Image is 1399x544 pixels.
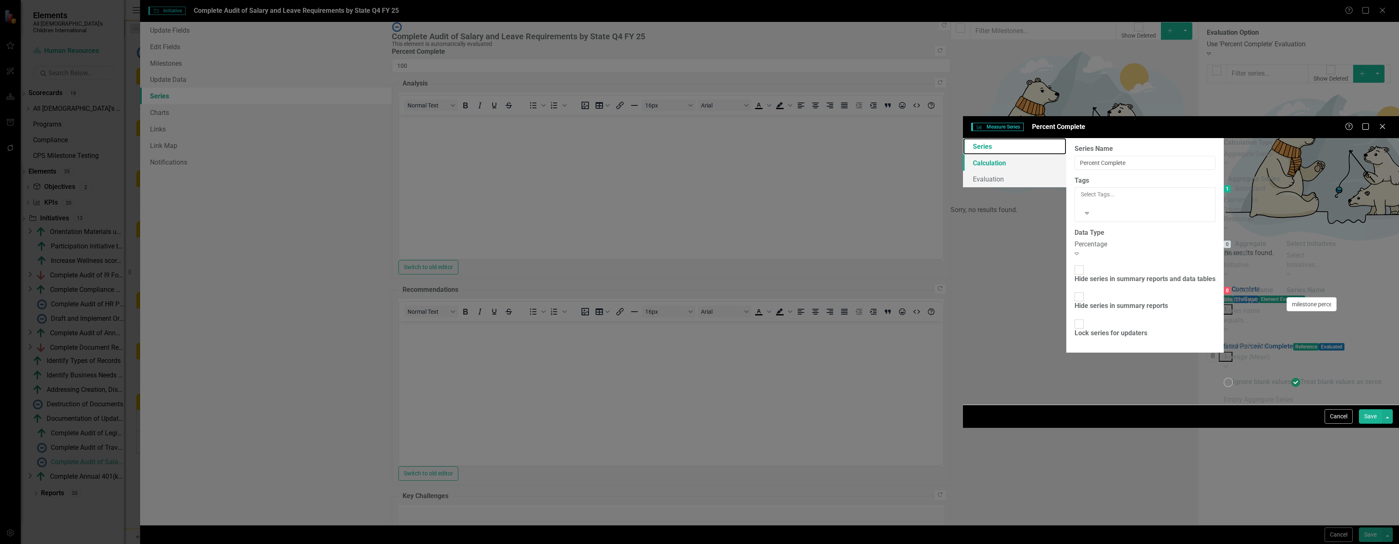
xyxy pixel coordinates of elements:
[1359,409,1382,424] button: Save
[1233,378,1291,386] span: Ignore blank values
[1075,156,1215,170] input: Series Name
[1224,286,1274,305] label: Series Name Match Type
[1224,395,1399,405] div: Empty Aggregate Series
[1224,241,1231,248] span: 0
[1224,239,1274,258] label: Aggregate Element
[1224,185,1231,193] span: 1
[1032,123,1085,131] span: Percent Complete
[1075,240,1215,249] div: Percentage
[1224,184,1274,193] label: Scorecard
[1075,176,1215,186] label: Tags
[1287,251,1337,270] div: Select Initiatives...
[1075,301,1168,311] div: Hide series in summary reports
[1075,228,1215,238] label: Data Type
[1224,353,1399,362] div: Average (Mean)
[1224,260,1274,270] div: Initiative
[1224,306,1274,325] div: Series name equals...
[1224,150,1399,159] div: Aggregate Series
[1224,196,1274,224] div: Elements in "Human Resources"
[1075,329,1147,338] div: Lock series for updaters
[1081,190,1209,198] div: Select Tags...
[1224,287,1231,294] span: 0
[971,123,1023,131] span: Measure Series
[1075,274,1215,284] div: Hide series in summary reports and data tables
[1325,409,1353,424] button: Cancel
[1287,286,1337,295] label: Series Name
[1300,378,1382,386] span: Treat blank values as zeros
[1224,138,1399,148] label: Calculation Type
[1224,341,1399,351] label: Aggregate Type
[963,138,1066,155] a: Series
[1287,239,1337,249] label: Select Initiatives
[963,171,1066,187] a: Evaluation
[1075,144,1215,154] label: Series Name
[963,155,1066,171] a: Calculation
[1224,174,1284,184] legend: Aggregate Series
